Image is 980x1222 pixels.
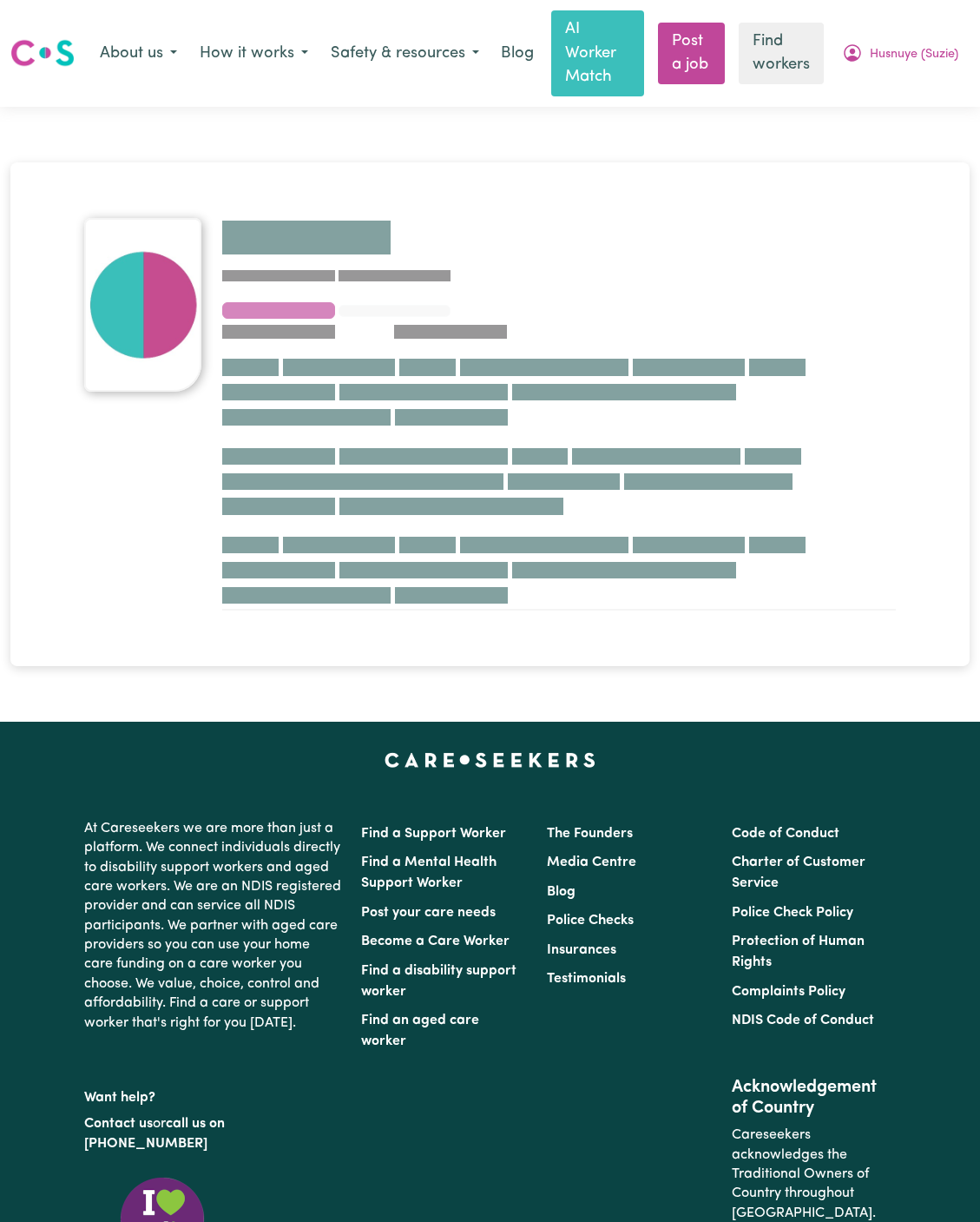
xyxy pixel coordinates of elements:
[658,23,725,84] a: Post a job
[547,943,616,957] a: Insurances
[547,972,626,986] a: Testimonials
[547,885,576,899] a: Blog
[84,1107,341,1160] p: or
[361,855,497,890] a: Find a Mental Health Support Worker
[547,914,634,928] a: Police Checks
[732,1014,874,1027] a: NDIS Code of Conduct
[547,855,636,869] a: Media Centre
[551,10,644,96] a: AI Worker Match
[84,1081,341,1107] p: Want help?
[361,1014,479,1048] a: Find an aged care worker
[89,36,188,72] button: About us
[84,1117,225,1150] a: call us on [PHONE_NUMBER]
[831,36,970,72] button: My Account
[732,1077,896,1119] h2: Acknowledgement of Country
[361,935,510,948] a: Become a Care Worker
[732,985,845,999] a: Complaints Policy
[547,827,633,841] a: The Founders
[870,45,958,64] span: Husnuye (Suzie)
[739,23,824,84] a: Find workers
[732,827,839,841] a: Code of Conduct
[188,36,319,72] button: How it works
[84,812,341,1040] p: At Careseekers we are more than just a platform. We connect individuals directly to disability su...
[361,906,496,920] a: Post your care needs
[319,36,490,72] button: Safety & resources
[385,753,595,767] a: Careseekers home page
[732,935,865,969] a: Protection of Human Rights
[732,906,853,920] a: Police Check Policy
[10,33,75,73] a: Careseekers logo
[361,964,516,999] a: Find a disability support worker
[490,35,544,73] a: Blog
[84,1117,153,1131] a: Contact us
[732,855,865,890] a: Charter of Customer Service
[361,827,506,841] a: Find a Support Worker
[10,37,75,69] img: Careseekers logo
